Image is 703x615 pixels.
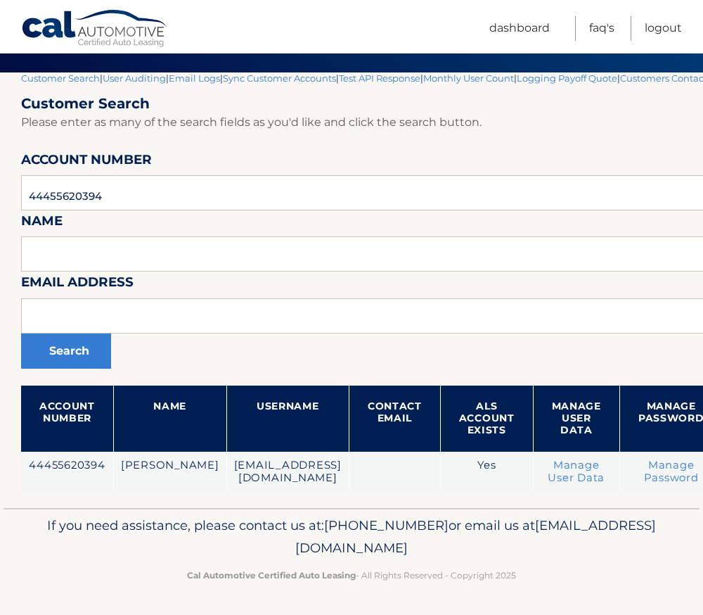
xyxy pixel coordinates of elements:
[21,72,100,84] a: Customer Search
[349,386,440,452] th: Contact Email
[21,334,111,369] button: Search
[440,452,533,492] td: Yes
[339,72,420,84] a: Test API Response
[324,517,449,533] span: [PHONE_NUMBER]
[223,72,336,84] a: Sync Customer Accounts
[21,272,134,298] label: Email Address
[644,459,699,484] a: Manage Password
[21,149,152,175] label: Account Number
[517,72,617,84] a: Logging Payoff Quote
[103,72,166,84] a: User Auditing
[423,72,514,84] a: Monthly User Count
[489,16,550,41] a: Dashboard
[21,452,113,492] td: 44455620394
[295,517,656,556] span: [EMAIL_ADDRESS][DOMAIN_NAME]
[25,514,678,559] p: If you need assistance, please contact us at: or email us at
[645,16,682,41] a: Logout
[187,570,356,581] strong: Cal Automotive Certified Auto Leasing
[589,16,614,41] a: FAQ's
[169,72,220,84] a: Email Logs
[21,210,63,236] label: Name
[113,386,226,452] th: Name
[21,386,113,452] th: Account Number
[440,386,533,452] th: ALS Account Exists
[548,459,605,484] a: Manage User Data
[226,386,349,452] th: Username
[226,452,349,492] td: [EMAIL_ADDRESS][DOMAIN_NAME]
[533,386,619,452] th: Manage User Data
[25,568,678,583] p: - All Rights Reserved - Copyright 2025
[21,9,169,50] a: Cal Automotive
[113,452,226,492] td: [PERSON_NAME]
